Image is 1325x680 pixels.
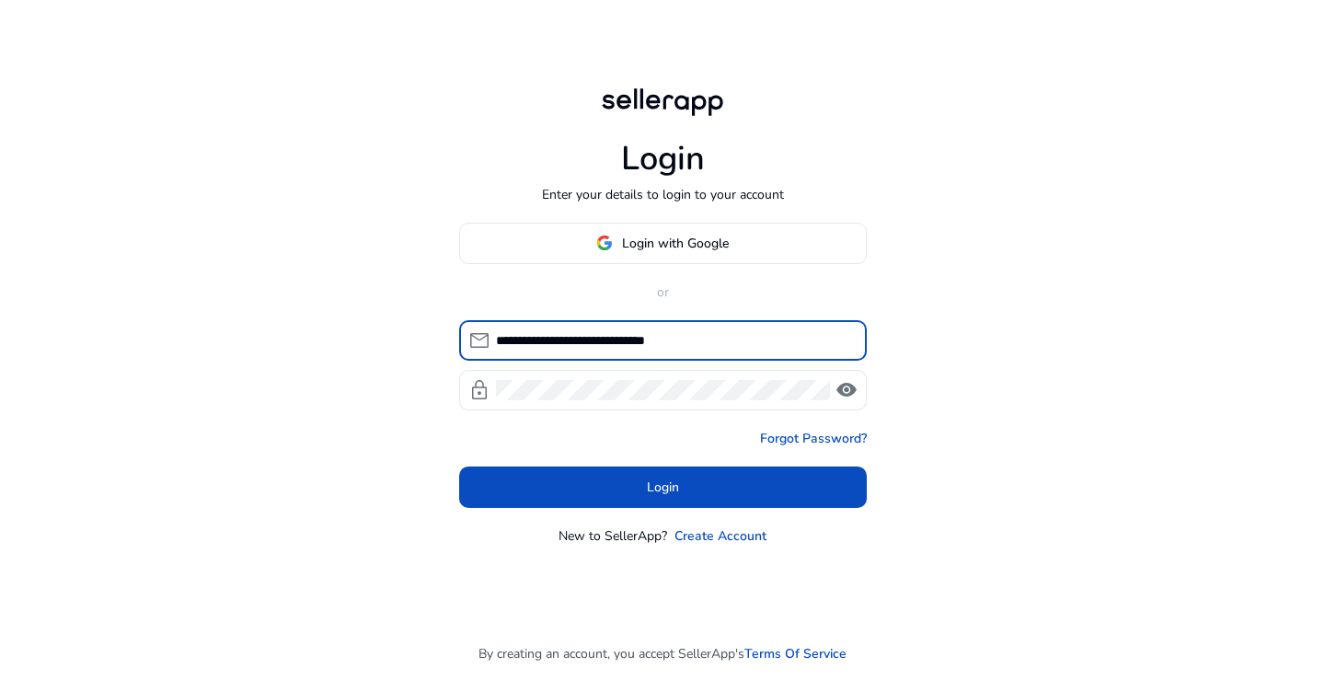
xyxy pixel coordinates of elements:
[835,379,858,401] span: visibility
[468,379,490,401] span: lock
[744,644,847,663] a: Terms Of Service
[760,429,867,448] a: Forgot Password?
[622,234,729,253] span: Login with Google
[621,139,705,179] h1: Login
[596,235,613,251] img: google-logo.svg
[559,526,667,546] p: New to SellerApp?
[647,478,679,497] span: Login
[468,329,490,352] span: mail
[459,223,867,264] button: Login with Google
[459,282,867,302] p: or
[674,526,766,546] a: Create Account
[542,185,784,204] p: Enter your details to login to your account
[459,467,867,508] button: Login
